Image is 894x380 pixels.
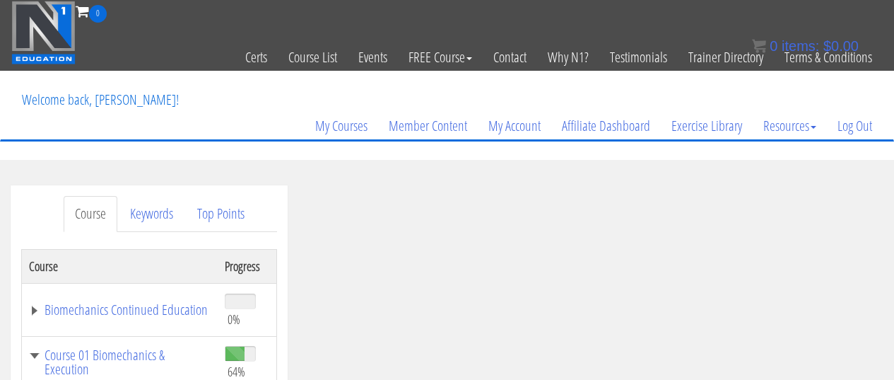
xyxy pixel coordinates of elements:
[782,38,819,54] span: items:
[770,38,777,54] span: 0
[752,38,859,54] a: 0 items: $0.00
[11,1,76,64] img: n1-education
[228,364,245,379] span: 64%
[551,92,661,160] a: Affiliate Dashboard
[753,92,827,160] a: Resources
[378,92,478,160] a: Member Content
[398,23,483,92] a: FREE Course
[478,92,551,160] a: My Account
[29,303,211,317] a: Biomechanics Continued Education
[235,23,278,92] a: Certs
[678,23,774,92] a: Trainer Directory
[89,5,107,23] span: 0
[186,196,256,232] a: Top Points
[64,196,117,232] a: Course
[22,249,218,283] th: Course
[752,39,766,53] img: icon11.png
[774,23,883,92] a: Terms & Conditions
[218,249,276,283] th: Progress
[305,92,378,160] a: My Courses
[823,38,831,54] span: $
[823,38,859,54] bdi: 0.00
[348,23,398,92] a: Events
[537,23,599,92] a: Why N1?
[228,311,240,327] span: 0%
[661,92,753,160] a: Exercise Library
[29,348,211,376] a: Course 01 Biomechanics & Execution
[827,92,883,160] a: Log Out
[483,23,537,92] a: Contact
[278,23,348,92] a: Course List
[76,1,107,21] a: 0
[599,23,678,92] a: Testimonials
[11,71,189,128] p: Welcome back, [PERSON_NAME]!
[119,196,184,232] a: Keywords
